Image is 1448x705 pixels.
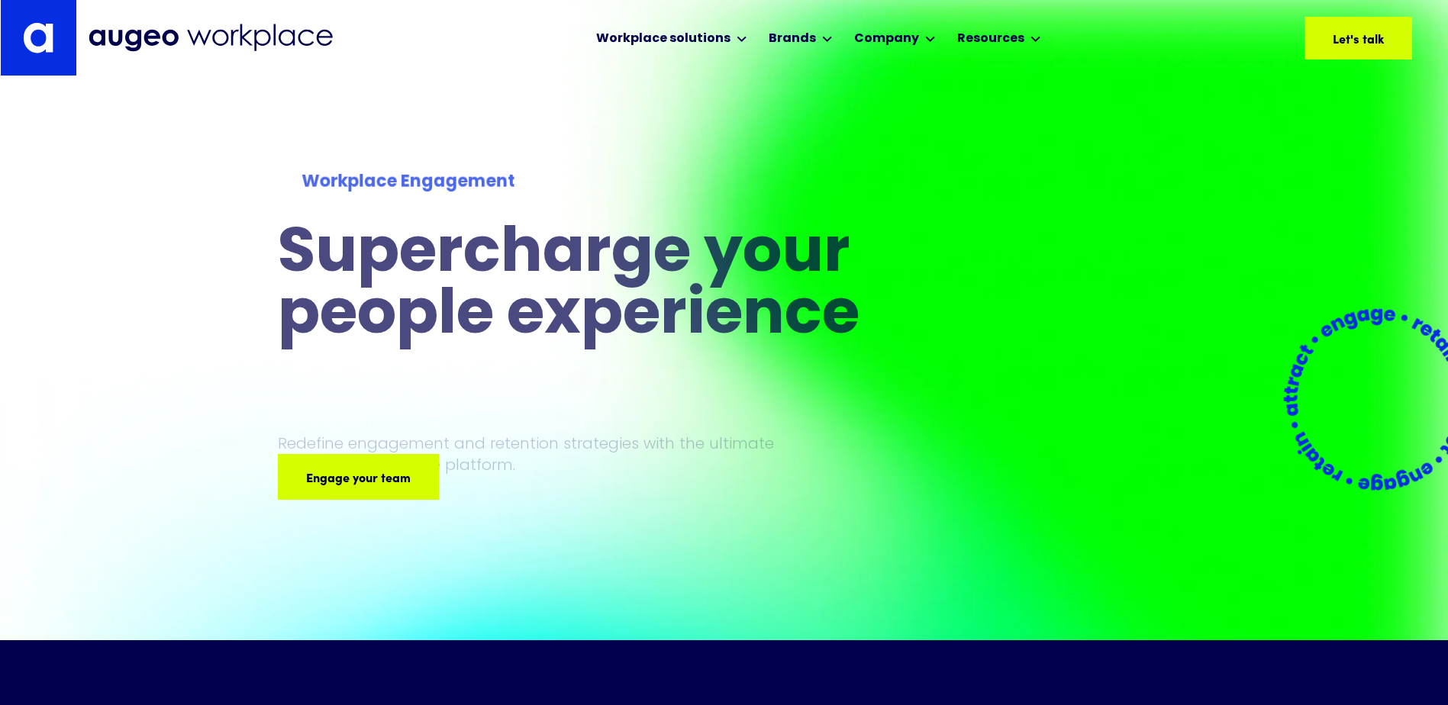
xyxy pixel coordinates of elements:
[957,30,1024,48] div: Resources
[596,30,730,48] div: Workplace solutions
[278,433,803,475] p: Redefine engagement and retention strategies with the ultimate employee experience platform.
[23,22,53,53] img: Augeo's "a" monogram decorative logo in white.
[769,30,816,48] div: Brands
[278,224,937,348] h1: Supercharge your people experience
[302,169,913,195] div: Workplace Engagement
[278,454,439,500] a: Engage your team
[854,30,919,48] div: Company
[1304,17,1412,60] a: Let's talk
[89,24,333,52] img: Augeo Workplace business unit full logo in mignight blue.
